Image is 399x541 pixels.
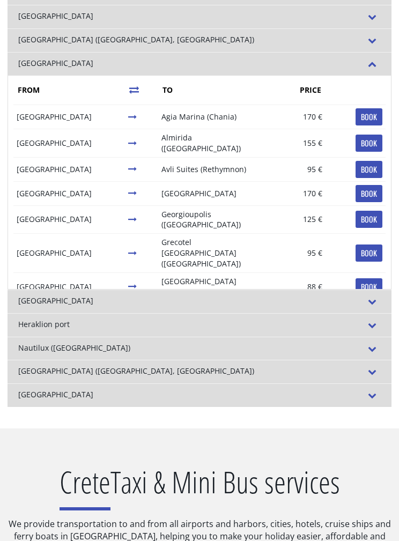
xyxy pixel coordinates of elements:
[158,205,270,234] td: Georgioupolis ([GEOGRAPHIC_DATA])
[8,360,391,383] div: [GEOGRAPHIC_DATA] ([GEOGRAPHIC_DATA], [GEOGRAPHIC_DATA])
[13,157,125,181] td: [GEOGRAPHIC_DATA]
[270,272,326,301] td: 88 €
[158,233,270,272] td: Grecotel [GEOGRAPHIC_DATA] ([GEOGRAPHIC_DATA])
[8,461,391,518] h2: Taxi & Mini Bus services
[270,157,326,181] td: 95 €
[8,290,391,313] div: [GEOGRAPHIC_DATA]
[158,76,270,105] th: TO
[270,105,326,129] td: 170 €
[8,337,391,360] div: Nautilux ([GEOGRAPHIC_DATA])
[13,76,125,105] th: FROM
[356,211,382,228] a: BOOK
[356,135,382,152] a: BOOK
[8,5,391,28] div: [GEOGRAPHIC_DATA]
[8,28,391,52] div: [GEOGRAPHIC_DATA] ([GEOGRAPHIC_DATA], [GEOGRAPHIC_DATA])
[270,76,326,105] th: PRICE
[8,52,391,76] div: [GEOGRAPHIC_DATA]
[8,313,391,337] div: Heraklion port
[356,161,382,178] a: BOOK
[13,181,125,205] td: [GEOGRAPHIC_DATA]
[270,181,326,205] td: 170 €
[13,205,125,234] td: [GEOGRAPHIC_DATA]
[158,181,270,205] td: [GEOGRAPHIC_DATA]
[270,233,326,272] td: 95 €
[8,383,391,407] div: [GEOGRAPHIC_DATA]
[158,129,270,157] td: Almirida ([GEOGRAPHIC_DATA])
[270,129,326,157] td: 155 €
[356,108,382,125] a: BOOK
[158,157,270,181] td: Avli Suites (Rethymnon)
[13,105,125,129] td: [GEOGRAPHIC_DATA]
[13,129,125,157] td: [GEOGRAPHIC_DATA]
[356,244,382,262] a: BOOK
[60,461,110,510] span: Crete
[356,185,382,202] a: BOOK
[13,272,125,301] td: [GEOGRAPHIC_DATA]
[13,233,125,272] td: [GEOGRAPHIC_DATA]
[356,278,382,295] a: BOOK
[158,272,270,301] td: [GEOGRAPHIC_DATA] (Panormo)
[158,105,270,129] td: Agia Marina (Chania)
[270,205,326,234] td: 125 €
